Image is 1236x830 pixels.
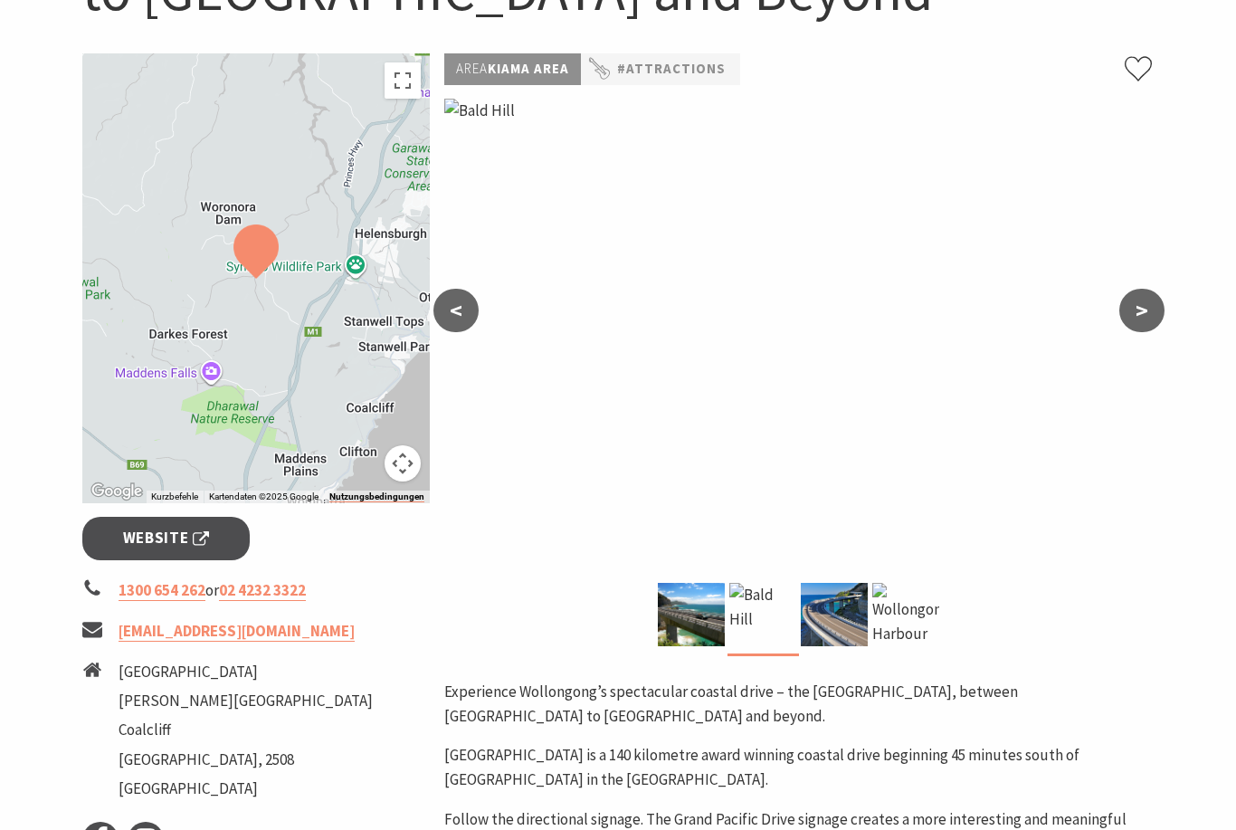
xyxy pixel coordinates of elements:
img: Sea Cliff Bridge [801,583,868,646]
li: [PERSON_NAME][GEOGRAPHIC_DATA] [119,689,373,713]
span: Area [456,60,488,77]
span: Kartendaten ©2025 Google [209,491,319,501]
img: Google [87,480,147,503]
button: Vollbildansicht ein/aus [385,62,421,99]
li: or [82,578,430,603]
a: Website [82,517,250,559]
a: 02 4232 3322 [219,580,306,601]
li: Coalcliff [119,718,373,742]
li: [GEOGRAPHIC_DATA] [119,660,373,684]
a: [EMAIL_ADDRESS][DOMAIN_NAME] [119,621,355,642]
button: Kurzbefehle [151,491,198,503]
button: Kamerasteuerung für die Karte [385,445,421,482]
span: Website [123,526,210,550]
a: 1300 654 262 [119,580,205,601]
li: [GEOGRAPHIC_DATA] [119,777,373,801]
p: Experience Wollongong’s spectacular coastal drive – the [GEOGRAPHIC_DATA], between [GEOGRAPHIC_DA... [444,680,1154,729]
p: [GEOGRAPHIC_DATA] is a 140 kilometre award winning coastal drive beginning 45 minutes south of [G... [444,743,1154,792]
img: Bald Hill [729,583,796,646]
img: Wollongong Harbour [872,583,939,646]
a: #Attractions [617,58,726,81]
p: Kiama Area [444,53,581,85]
a: Nutzungsbedingungen (wird in neuem Tab geöffnet) [329,491,424,502]
button: < [433,289,479,332]
button: > [1119,289,1165,332]
a: Dieses Gebiet in Google Maps öffnen (in neuem Fenster) [87,480,147,503]
img: Grand Pacific Drive [658,583,725,646]
img: Bald Hill [444,99,1154,566]
li: [GEOGRAPHIC_DATA], 2508 [119,748,373,772]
